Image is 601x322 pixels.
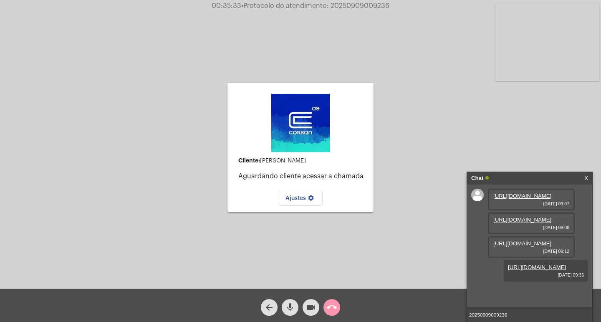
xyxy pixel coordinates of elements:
[493,240,551,247] a: [URL][DOMAIN_NAME]
[584,172,588,185] a: X
[493,249,569,254] span: [DATE] 09:12
[493,217,551,223] a: [URL][DOMAIN_NAME]
[467,307,592,322] input: Type a message
[508,272,584,277] span: [DATE] 09:36
[285,302,295,312] mat-icon: mic
[241,2,389,9] span: Protocolo do atendimento: 20250909009236
[508,264,566,270] a: [URL][DOMAIN_NAME]
[471,172,483,185] strong: Chat
[238,157,260,163] strong: Cliente:
[306,302,316,312] mat-icon: videocam
[493,225,569,230] span: [DATE] 09:08
[264,302,274,312] mat-icon: arrow_back
[493,193,551,199] a: [URL][DOMAIN_NAME]
[279,191,323,206] button: Ajustes
[493,201,569,206] span: [DATE] 09:07
[212,2,241,9] span: 00:35:33
[238,172,367,180] p: Aguardando cliente acessar a chamada
[241,2,243,9] span: •
[327,302,337,312] mat-icon: call_end
[485,176,489,180] span: Online
[271,94,330,152] img: d4669ae0-8c07-2337-4f67-34b0df7f5ae4.jpeg
[238,157,367,164] div: [PERSON_NAME]
[285,195,316,201] span: Ajustes
[306,195,316,205] mat-icon: settings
